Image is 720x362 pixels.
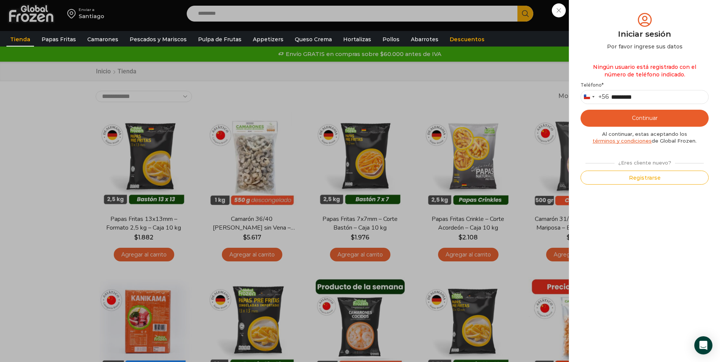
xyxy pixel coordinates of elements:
[581,171,709,185] button: Registrarse
[593,138,652,144] a: términos y condiciones
[249,32,287,47] a: Appetizers
[636,11,653,28] img: tabler-icon-user-circle.svg
[581,59,709,82] div: Ningún usuario está registrado con el número de teléfono indicado.
[339,32,375,47] a: Hortalizas
[582,157,707,166] div: ¿Eres cliente nuevo?
[446,32,488,47] a: Descuentos
[407,32,442,47] a: Abarrotes
[194,32,245,47] a: Pulpa de Frutas
[379,32,403,47] a: Pollos
[581,110,709,127] button: Continuar
[598,93,609,101] div: +56
[84,32,122,47] a: Camarones
[581,28,709,40] div: Iniciar sesión
[581,82,709,88] label: Teléfono
[38,32,80,47] a: Papas Fritas
[291,32,336,47] a: Queso Crema
[6,32,34,47] a: Tienda
[581,131,709,144] div: Al continuar, estas aceptando los de Global Frozen.
[126,32,190,47] a: Pescados y Mariscos
[581,43,709,50] div: Por favor ingrese sus datos
[694,336,712,354] div: Open Intercom Messenger
[581,90,609,104] button: Selected country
